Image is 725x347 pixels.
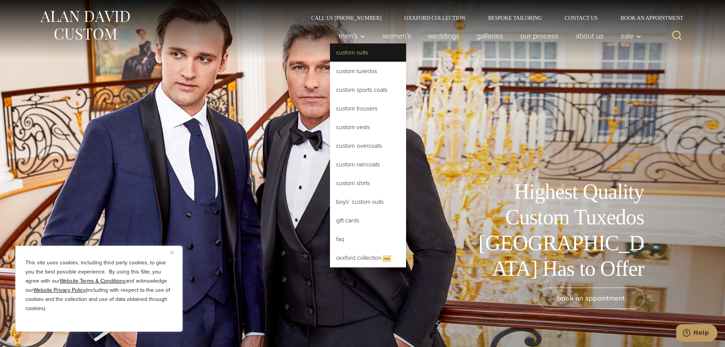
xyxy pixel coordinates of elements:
[330,62,406,80] a: Custom Tuxedos
[676,324,717,343] iframe: Opens a widget where you can chat to one of our agents
[330,193,406,211] a: Boys’ Custom Suits
[382,255,391,262] span: New
[473,179,644,281] h1: Highest Quality Custom Tuxedos [GEOGRAPHIC_DATA] Has to Offer
[330,155,406,174] a: Custom Raincoats
[330,28,645,43] nav: Primary Navigation
[419,28,468,43] a: weddings
[330,43,406,62] a: Custom Suits
[330,174,406,192] a: Custom Shirts
[330,28,374,43] button: Child menu of Men’s
[553,15,609,21] a: Contact Us
[612,28,645,43] button: Sale sub menu toggle
[300,15,686,21] nav: Secondary Navigation
[300,15,393,21] a: Call Us [PHONE_NUMBER]
[609,15,686,21] a: Book an Appointment
[330,137,406,155] a: Custom Overcoats
[170,248,179,257] button: Close
[330,230,406,248] a: FAQ
[468,28,511,43] a: Galleries
[330,249,406,267] a: Oxxford CollectionNew
[39,8,131,42] img: Alan David Custom
[33,286,86,294] a: Website Privacy Policy
[511,28,567,43] a: Our Process
[393,15,476,21] a: Oxxford Collection
[476,15,553,21] a: Bespoke Tailoring
[330,99,406,118] a: Custom Trousers
[374,28,419,43] a: Women’s
[668,27,686,45] button: View Search Form
[170,251,174,254] img: Close
[557,293,625,304] span: book an appointment
[330,118,406,136] a: Custom Vests
[25,258,172,313] p: This site uses cookies, including third party cookies, to give you the best possible experience. ...
[330,211,406,230] a: Gift Cards
[330,81,406,99] a: Custom Sports Coats
[538,288,644,309] a: book an appointment
[60,277,126,285] a: Website Terms & Conditions
[567,28,612,43] a: About Us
